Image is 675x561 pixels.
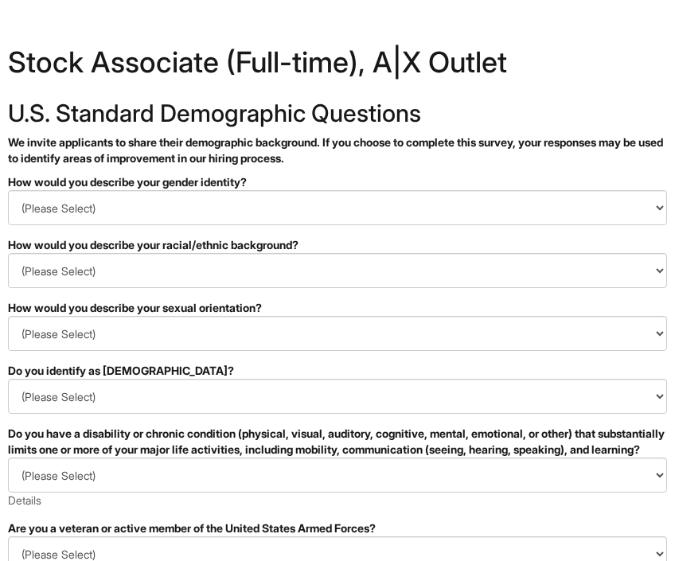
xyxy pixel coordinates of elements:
[8,379,667,414] select: Do you identify as transgender?
[8,316,667,351] select: How would you describe your sexual orientation?
[8,363,667,379] div: Do you identify as [DEMOGRAPHIC_DATA]?
[8,426,667,458] div: Do you have a disability or chronic condition (physical, visual, auditory, cognitive, mental, emo...
[8,174,667,190] div: How would you describe your gender identity?
[8,458,667,493] select: Do you have a disability or chronic condition (physical, visual, auditory, cognitive, mental, emo...
[8,100,667,127] h2: U.S. Standard Demographic Questions
[8,300,667,316] div: How would you describe your sexual orientation?
[8,190,667,225] select: How would you describe your gender identity?
[8,493,41,507] a: Details
[8,520,667,536] div: Are you a veteran or active member of the United States Armed Forces?
[8,253,667,288] select: How would you describe your racial/ethnic background?
[8,134,667,166] p: We invite applicants to share their demographic background. If you choose to complete this survey...
[8,237,667,253] div: How would you describe your racial/ethnic background?
[8,48,667,84] h1: Stock Associate (Full-time), A|X Outlet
